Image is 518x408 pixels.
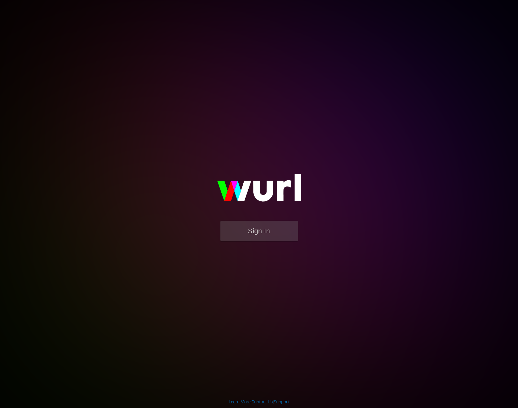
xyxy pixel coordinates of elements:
button: Sign In [220,221,298,241]
div: | | [229,399,289,405]
a: Support [274,399,289,404]
img: wurl-logo-on-black-223613ac3d8ba8fe6dc639794a292ebdb59501304c7dfd60c99c58986ef67473.svg [197,161,321,221]
a: Learn More [229,399,250,404]
a: Contact Us [251,399,273,404]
